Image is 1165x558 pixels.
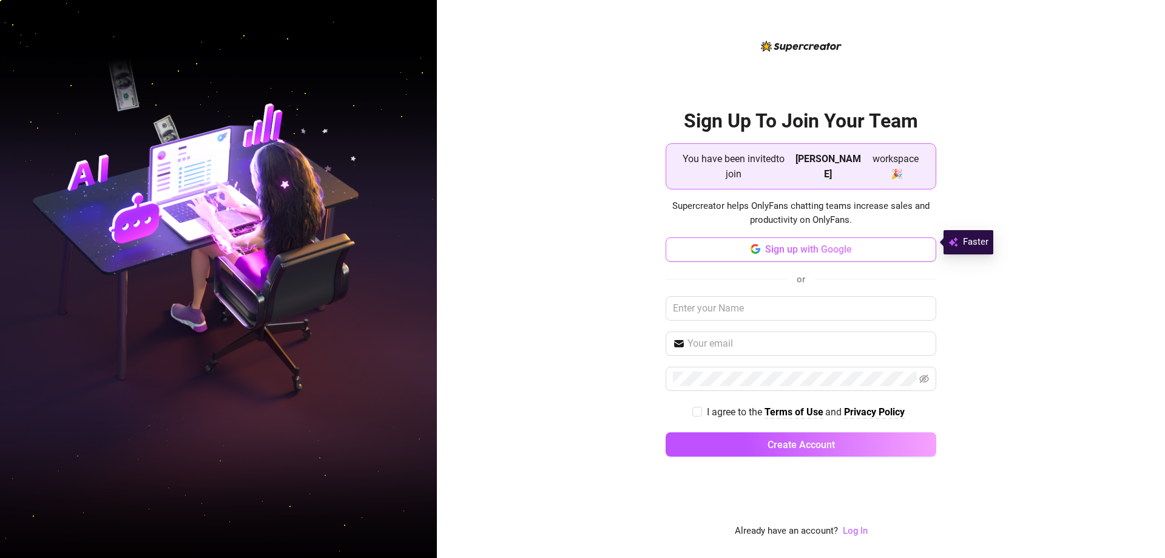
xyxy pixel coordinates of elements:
[761,41,842,52] img: logo-BBDzfeDw.svg
[707,406,765,418] span: I agree to the
[666,432,936,457] button: Create Account
[666,109,936,134] h2: Sign Up To Join Your Team
[948,235,958,250] img: svg%3e
[666,237,936,262] button: Sign up with Google
[666,199,936,228] span: Supercreator helps OnlyFans chatting teams increase sales and productivity on OnlyFans.
[844,406,905,419] a: Privacy Policy
[797,274,805,285] span: or
[795,153,861,180] strong: [PERSON_NAME]
[666,296,936,321] input: Enter your Name
[765,406,823,418] strong: Terms of Use
[919,374,929,384] span: eye-invisible
[676,151,791,182] span: You have been invited to join
[843,525,868,536] a: Log In
[825,406,844,418] span: and
[963,235,988,250] span: Faster
[768,439,835,451] span: Create Account
[844,406,905,418] strong: Privacy Policy
[765,243,852,255] span: Sign up with Google
[765,406,823,419] a: Terms of Use
[687,336,929,351] input: Your email
[843,524,868,539] a: Log In
[735,524,838,539] span: Already have an account?
[866,151,926,182] span: workspace 🎉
